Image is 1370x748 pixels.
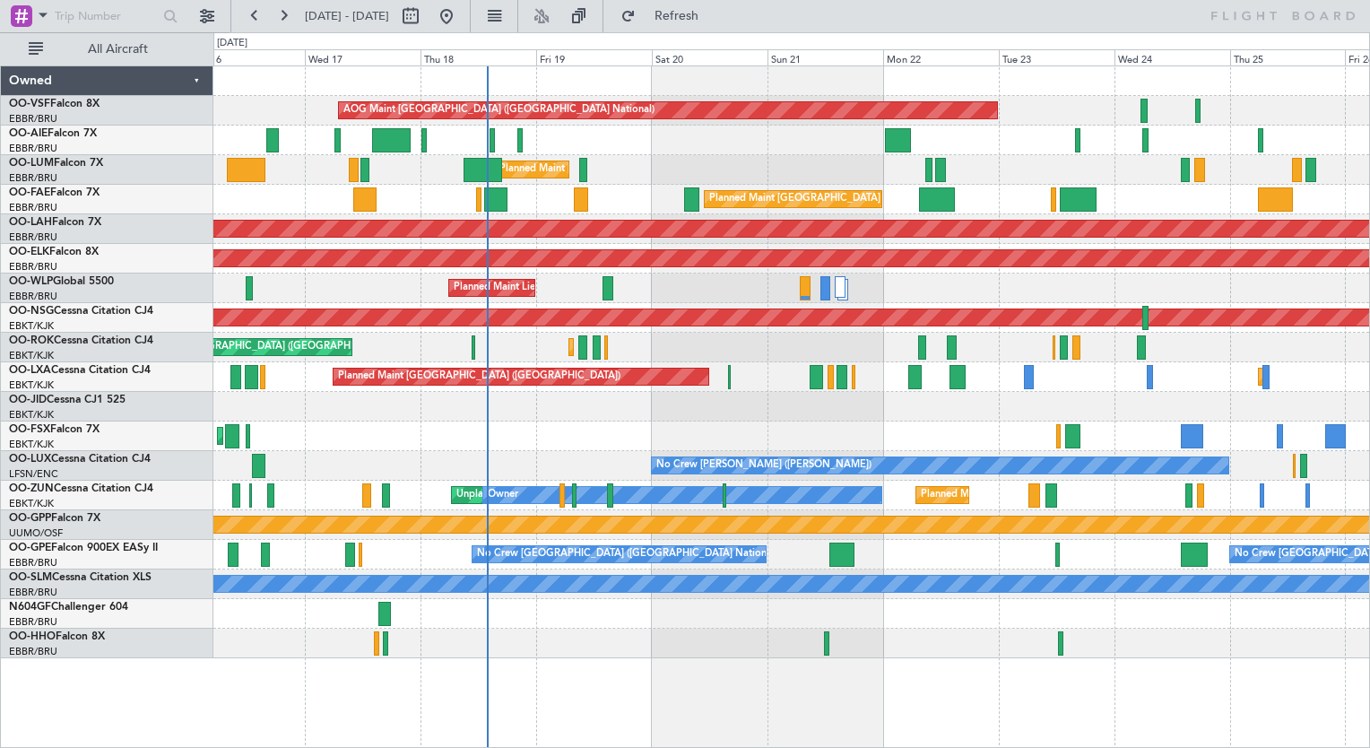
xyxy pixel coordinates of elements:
[20,35,195,64] button: All Aircraft
[305,49,421,65] div: Wed 17
[9,526,63,540] a: UUMO/OSF
[9,483,153,494] a: OO-ZUNCessna Citation CJ4
[9,276,114,287] a: OO-WLPGlobal 5500
[477,541,777,568] div: No Crew [GEOGRAPHIC_DATA] ([GEOGRAPHIC_DATA] National)
[114,334,396,361] div: Planned Maint [GEOGRAPHIC_DATA] ([GEOGRAPHIC_DATA])
[9,112,57,126] a: EBBR/BRU
[9,247,99,257] a: OO-ELKFalcon 8X
[9,483,54,494] span: OO-ZUN
[9,513,51,524] span: OO-GPP
[343,97,655,124] div: AOG Maint [GEOGRAPHIC_DATA] ([GEOGRAPHIC_DATA] National)
[9,395,47,405] span: OO-JID
[9,378,54,392] a: EBKT/KJK
[222,422,418,449] div: AOG Maint Kortrijk-[GEOGRAPHIC_DATA]
[9,306,153,317] a: OO-NSGCessna Citation CJ4
[338,363,620,390] div: Planned Maint [GEOGRAPHIC_DATA] ([GEOGRAPHIC_DATA])
[9,187,100,198] a: OO-FAEFalcon 7X
[189,49,305,65] div: Tue 16
[9,543,51,553] span: OO-GPE
[709,186,1034,213] div: Planned Maint [GEOGRAPHIC_DATA] ([GEOGRAPHIC_DATA] National)
[9,454,151,465] a: OO-LUXCessna Citation CJ4
[9,408,54,422] a: EBKT/KJK
[9,602,128,613] a: N604GFChallenger 604
[9,99,50,109] span: OO-VSF
[9,615,57,629] a: EBBR/BRU
[656,452,871,479] div: No Crew [PERSON_NAME] ([PERSON_NAME])
[9,572,152,583] a: OO-SLMCessna Citation XLS
[9,365,51,376] span: OO-LXA
[9,335,153,346] a: OO-ROKCessna Citation CJ4
[921,482,1130,509] div: Planned Maint Kortrijk-[GEOGRAPHIC_DATA]
[9,631,56,642] span: OO-HHO
[767,49,883,65] div: Sun 21
[9,467,58,481] a: LFSN/ENC
[454,274,547,301] div: Planned Maint Liege
[9,260,57,274] a: EBBR/BRU
[536,49,652,65] div: Fri 19
[9,513,100,524] a: OO-GPPFalcon 7X
[9,349,54,362] a: EBKT/KJK
[9,454,51,465] span: OO-LUX
[9,556,57,570] a: EBBR/BRU
[47,43,189,56] span: All Aircraft
[9,497,54,510] a: EBKT/KJK
[9,217,52,228] span: OO-LAH
[652,49,767,65] div: Sat 20
[9,128,97,139] a: OO-AIEFalcon 7X
[9,276,53,287] span: OO-WLP
[9,631,105,642] a: OO-HHOFalcon 8X
[9,306,54,317] span: OO-NSG
[9,217,101,228] a: OO-LAHFalcon 7X
[9,572,52,583] span: OO-SLM
[883,49,999,65] div: Mon 22
[9,424,100,435] a: OO-FSXFalcon 7X
[9,438,54,451] a: EBKT/KJK
[639,10,715,22] span: Refresh
[9,586,57,599] a: EBBR/BRU
[217,36,247,51] div: [DATE]
[1114,49,1230,65] div: Wed 24
[9,645,57,658] a: EBBR/BRU
[488,482,518,509] div: Owner
[421,49,536,65] div: Thu 18
[9,543,158,553] a: OO-GPEFalcon 900EX EASy II
[999,49,1114,65] div: Tue 23
[456,482,746,509] div: Unplanned Maint [GEOGRAPHIC_DATA]-[GEOGRAPHIC_DATA]
[9,99,100,109] a: OO-VSFFalcon 8X
[9,158,103,169] a: OO-LUMFalcon 7X
[9,171,57,185] a: EBBR/BRU
[9,201,57,214] a: EBBR/BRU
[9,335,54,346] span: OO-ROK
[1230,49,1346,65] div: Thu 25
[9,128,48,139] span: OO-AIE
[305,8,389,24] span: [DATE] - [DATE]
[9,158,54,169] span: OO-LUM
[9,424,50,435] span: OO-FSX
[9,247,49,257] span: OO-ELK
[9,142,57,155] a: EBBR/BRU
[9,290,57,303] a: EBBR/BRU
[9,602,51,613] span: N604GF
[9,395,126,405] a: OO-JIDCessna CJ1 525
[55,3,158,30] input: Trip Number
[9,319,54,333] a: EBKT/KJK
[9,230,57,244] a: EBBR/BRU
[9,187,50,198] span: OO-FAE
[612,2,720,30] button: Refresh
[9,365,151,376] a: OO-LXACessna Citation CJ4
